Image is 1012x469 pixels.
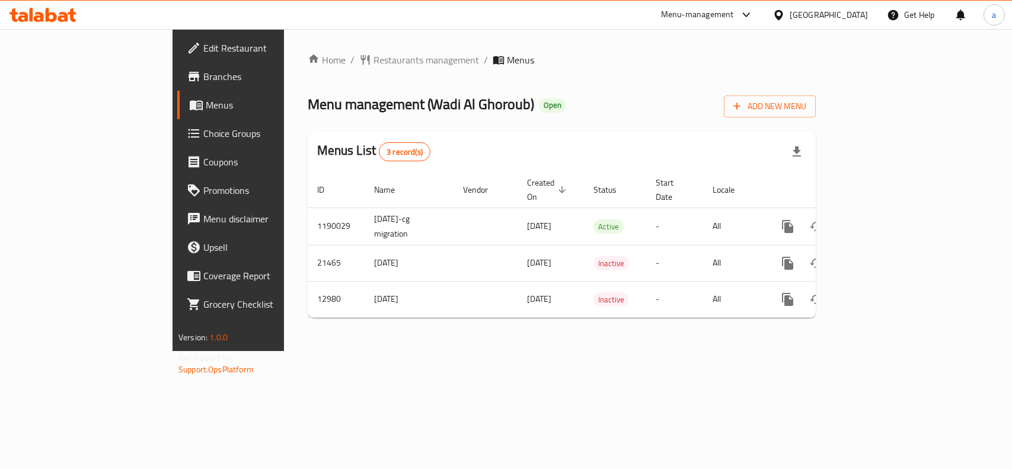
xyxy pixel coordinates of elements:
span: Name [374,183,410,197]
span: 1.0.0 [209,330,228,345]
td: [DATE]-cg migration [365,208,454,245]
div: Inactive [593,292,629,307]
span: Upsell [203,240,332,254]
span: Coverage Report [203,269,332,283]
span: Status [593,183,632,197]
a: Menu disclaimer [177,205,341,233]
button: Change Status [802,212,831,241]
table: enhanced table [308,172,897,318]
th: Actions [764,172,897,208]
nav: breadcrumb [308,53,816,67]
span: Grocery Checklist [203,297,332,311]
span: Inactive [593,293,629,307]
span: Start Date [656,176,689,204]
div: Menu-management [661,8,734,22]
div: Active [593,219,624,234]
div: Total records count [379,142,430,161]
button: more [774,249,802,277]
button: more [774,285,802,314]
span: [DATE] [527,218,551,234]
a: Menus [177,91,341,119]
span: Menus [507,53,534,67]
span: Edit Restaurant [203,41,332,55]
div: Export file [783,138,811,166]
span: a [992,8,996,21]
span: Menus [206,98,332,112]
a: Choice Groups [177,119,341,148]
span: Coupons [203,155,332,169]
span: Locale [713,183,750,197]
td: All [703,281,764,317]
div: [GEOGRAPHIC_DATA] [790,8,868,21]
span: Version: [178,330,207,345]
span: 3 record(s) [379,146,430,158]
td: All [703,245,764,281]
span: Choice Groups [203,126,332,141]
span: Get support on: [178,350,233,365]
span: Vendor [463,183,503,197]
a: Edit Restaurant [177,34,341,62]
span: [DATE] [527,291,551,307]
span: Inactive [593,257,629,270]
button: more [774,212,802,241]
span: Add New Menu [733,99,806,114]
button: Change Status [802,285,831,314]
td: - [646,245,703,281]
span: Promotions [203,183,332,197]
td: - [646,281,703,317]
a: Coverage Report [177,261,341,290]
a: Coupons [177,148,341,176]
div: Inactive [593,256,629,270]
span: Restaurants management [373,53,479,67]
span: Active [593,220,624,234]
span: Branches [203,69,332,84]
span: Created On [527,176,570,204]
li: / [484,53,488,67]
a: Branches [177,62,341,91]
button: Add New Menu [724,95,816,117]
button: Change Status [802,249,831,277]
h2: Menus List [317,142,430,161]
td: - [646,208,703,245]
span: Menu management ( Wadi Al Ghoroub ) [308,91,534,117]
td: [DATE] [365,281,454,317]
a: Promotions [177,176,341,205]
td: All [703,208,764,245]
td: [DATE] [365,245,454,281]
a: Restaurants management [359,53,479,67]
a: Grocery Checklist [177,290,341,318]
a: Support.OpsPlatform [178,362,254,377]
a: Upsell [177,233,341,261]
span: Menu disclaimer [203,212,332,226]
span: [DATE] [527,255,551,270]
span: Open [539,100,566,110]
span: ID [317,183,340,197]
div: Open [539,98,566,113]
li: / [350,53,355,67]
